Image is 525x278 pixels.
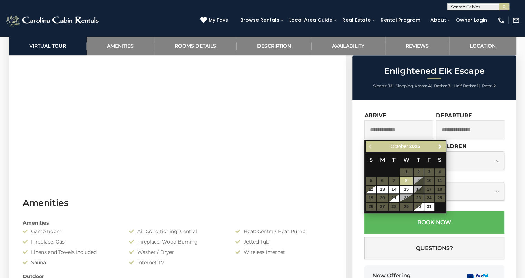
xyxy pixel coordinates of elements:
a: 21 [389,194,399,202]
div: Sauna [18,259,124,266]
label: Arrive [364,112,387,119]
a: Real Estate [339,15,374,26]
strong: 2 [493,83,496,88]
h3: Amenities [23,197,332,209]
a: 13 [377,186,388,193]
div: Jetted Tub [230,238,337,245]
a: Amenities [87,36,154,55]
span: Half Baths: [454,83,476,88]
span: Pets: [482,83,492,88]
a: 14 [389,186,399,193]
div: Heat: Central/ Heat Pump [230,228,337,235]
a: 15 [400,186,413,193]
div: Wireless Internet [230,249,337,256]
span: 2025 [409,143,420,149]
strong: 12 [388,83,392,88]
img: mail-regular-white.png [512,17,520,24]
span: Friday [427,157,431,163]
span: Monday [380,157,385,163]
a: Rooms Details [154,36,237,55]
button: Book Now [364,211,504,234]
span: October [391,143,408,149]
a: Virtual Tour [9,36,87,55]
a: My Favs [200,17,230,24]
a: Local Area Guide [286,15,336,26]
label: Children [436,143,467,149]
span: Tuesday [392,157,396,163]
li: | [396,81,432,90]
div: Amenities [18,219,337,226]
img: phone-regular-white.png [497,17,505,24]
li: | [434,81,452,90]
span: Wednesday [403,157,409,163]
span: Sunday [369,157,373,163]
strong: 1 [477,83,479,88]
div: Game Room [18,228,124,235]
a: Availability [312,36,385,55]
a: Rental Program [377,15,424,26]
li: | [373,81,394,90]
a: Owner Login [453,15,490,26]
a: Browse Rentals [237,15,283,26]
div: Linens and Towels Included [18,249,124,256]
span: Saturday [438,157,441,163]
a: Next [436,142,444,151]
a: Reviews [385,36,449,55]
h2: Enlightened Elk Escape [354,67,515,76]
div: Fireplace: Wood Burning [124,238,230,245]
a: 8 [400,177,413,185]
span: Sleeps: [373,83,387,88]
a: Description [237,36,312,55]
label: Departure [436,112,472,119]
div: Fireplace: Gas [18,238,124,245]
span: My Favs [208,17,228,24]
span: Baths: [434,83,447,88]
a: About [427,15,449,26]
a: Location [449,36,516,55]
div: Internet TV [124,259,230,266]
li: | [454,81,480,90]
div: Washer / Dryer [124,249,230,256]
button: Questions? [364,237,504,259]
span: Sleeping Areas: [396,83,427,88]
span: Thursday [417,157,420,163]
a: 12 [366,186,376,193]
img: White-1-2.png [5,13,101,27]
strong: 3 [448,83,450,88]
a: 30 [414,203,424,211]
a: 31 [424,203,434,211]
span: Next [437,144,443,149]
div: Air Conditioning: Central [124,228,230,235]
strong: 4 [428,83,431,88]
